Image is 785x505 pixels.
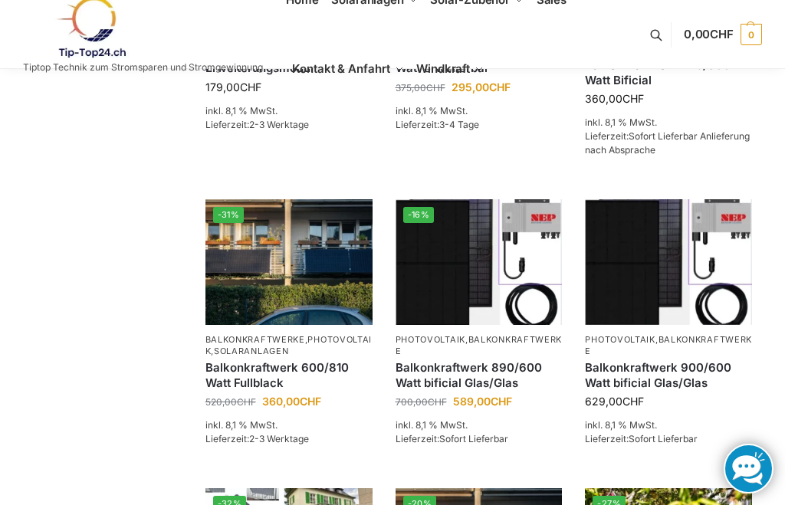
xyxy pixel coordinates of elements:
span: 3-4 Tage [439,119,479,130]
img: 2 Balkonkraftwerke [205,199,373,324]
a: Photovoltaik [585,334,655,345]
span: CHF [240,80,261,93]
a: 0,00CHF 0 [684,11,762,57]
a: Balkonkraftwerke [205,334,305,345]
span: Lieferzeit: [585,433,698,444]
span: Lieferzeit: [396,119,479,130]
span: 2-3 Werktage [249,119,309,130]
span: 2-3 Werktage [249,433,309,444]
span: Sofort Lieferbar [629,433,698,444]
span: 0 [741,24,762,45]
a: Photovoltaik [396,334,465,345]
p: inkl. 8,1 % MwSt. [585,418,752,432]
span: Kontakt & Anfahrt [292,61,389,76]
span: Windkraft [416,61,470,76]
span: CHF [428,396,447,408]
span: Lieferzeit: [396,433,508,444]
p: , , [205,334,373,358]
bdi: 629,00 [585,395,644,408]
a: Photovoltaik [205,334,373,356]
p: inkl. 8,1 % MwSt. [396,104,563,118]
p: inkl. 8,1 % MwSt. [396,418,563,432]
a: -31%2 Balkonkraftwerke [205,199,373,324]
a: Windkraft [410,34,491,103]
span: Lieferzeit: [205,433,309,444]
a: Kontakt & Anfahrt [286,34,410,103]
a: Balkonkraftwerke [585,334,752,356]
span: Sofort Lieferbar Anlieferung nach Absprache [585,130,750,156]
span: CHF [491,395,512,408]
img: Bificiales Hochleistungsmodul [585,199,752,324]
p: inkl. 8,1 % MwSt. [205,104,373,118]
bdi: 700,00 [396,396,447,408]
a: Balkonkraftwerke [396,334,563,356]
img: Bificiales Hochleistungsmodul [396,199,563,324]
p: Tiptop Technik zum Stromsparen und Stromgewinnung [23,63,263,72]
span: 0,00 [684,27,734,41]
span: CHF [622,395,644,408]
p: , [585,334,752,358]
p: inkl. 8,1 % MwSt. [205,418,373,432]
span: Lieferzeit: [585,130,750,156]
p: , [396,334,563,358]
a: Balkonkraftwerk 890/600 Watt bificial Glas/Glas [396,360,563,390]
bdi: 179,00 [205,80,261,93]
a: Balkonkraftwerk 900/600 Watt bificial Glas/Glas [585,360,752,390]
p: inkl. 8,1 % MwSt. [585,116,752,130]
bdi: 520,00 [205,396,256,408]
bdi: 360,00 [262,395,321,408]
span: CHF [710,27,734,41]
a: Balkonkraftwerk 600/810 Watt Fullblack [205,360,373,390]
bdi: 589,00 [453,395,512,408]
span: CHF [237,396,256,408]
a: Solaranlagen [214,346,288,356]
span: Sofort Lieferbar [439,433,508,444]
a: -16%Bificiales Hochleistungsmodul [396,199,563,324]
span: CHF [300,395,321,408]
span: Lieferzeit: [205,119,309,130]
